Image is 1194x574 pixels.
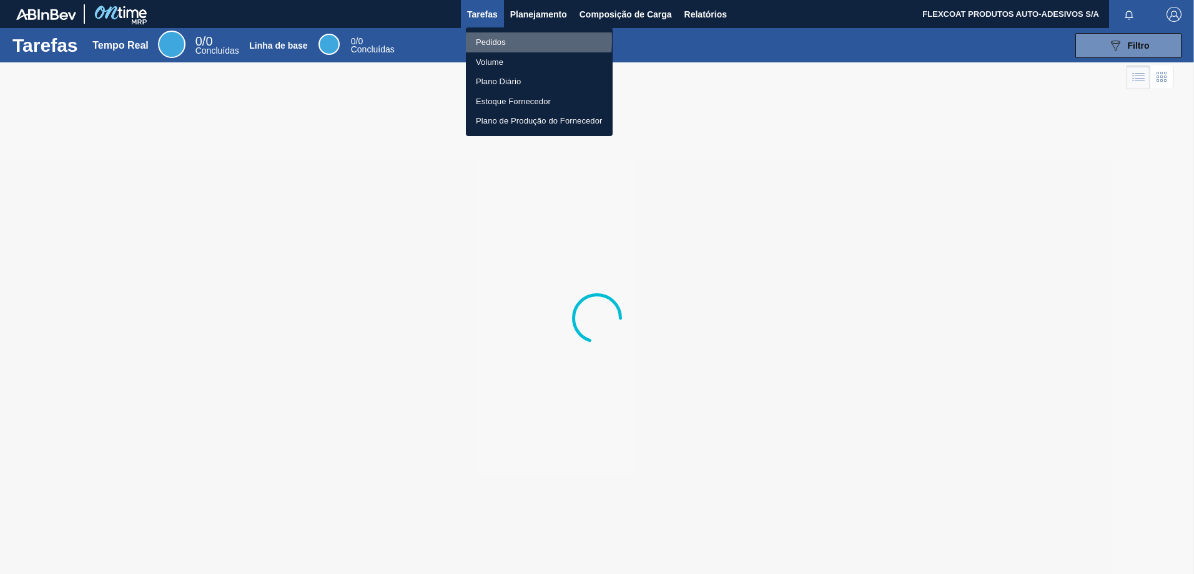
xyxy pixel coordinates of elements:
[466,111,613,131] a: Plano de Produção do Fornecedor
[466,52,613,72] a: Volume
[466,72,613,92] a: Plano Diário
[466,92,613,112] a: Estoque Fornecedor
[466,32,613,52] a: Pedidos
